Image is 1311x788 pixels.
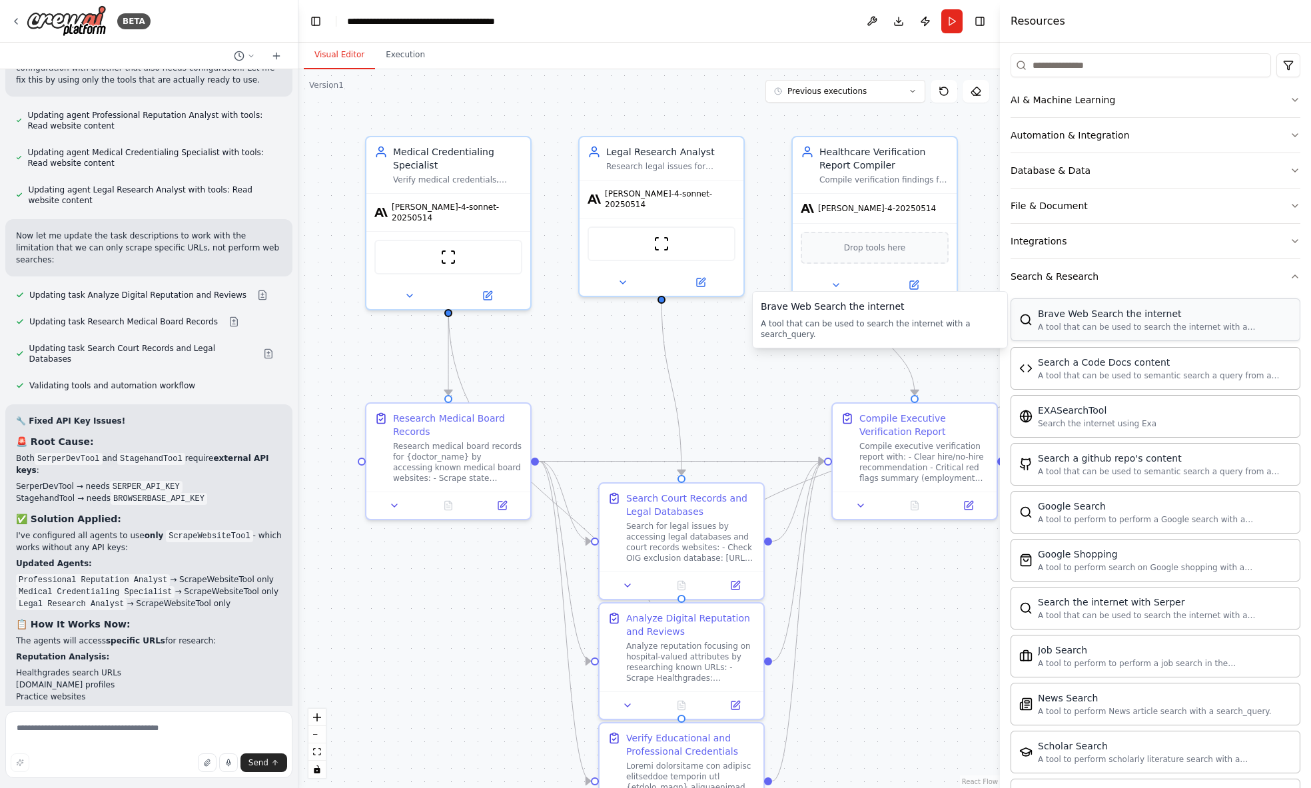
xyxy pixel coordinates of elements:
[1011,234,1067,248] div: Integrations
[1019,649,1033,663] img: SerplyJobSearchTool
[626,521,755,564] div: Search for legal issues by accessing legal databases and court records websites: - Check OIG excl...
[1019,745,1033,759] img: SerplyScholarSearchTool
[306,12,325,31] button: Hide left sidebar
[450,288,525,304] button: Open in side panel
[16,559,92,568] strong: Updated Agents:
[1038,404,1156,417] div: EXASearchTool
[598,482,765,600] div: Search Court Records and Legal DatabasesSearch for legal issues by accessing legal databases and ...
[309,80,344,91] div: Version 1
[1038,739,1292,753] div: Scholar Search
[106,636,165,645] strong: specific URLs
[1038,643,1292,657] div: Job Search
[1038,514,1292,525] div: A tool to perform to perform a Google search with a search_query.
[761,318,999,340] div: A tool that can be used to search the internet with a search_query.
[16,652,109,661] strong: Reputation Analysis:
[347,15,497,28] nav: breadcrumb
[1038,418,1156,429] div: Search the internet using Exa
[16,492,282,504] li: StagehandTool → needs
[110,481,183,493] code: SERPER_API_KEY
[1038,610,1292,621] div: A tool that can be used to search the internet with a search_query. Supports different search typ...
[1011,153,1300,188] button: Database & Data
[393,145,522,172] div: Medical Credentialing Specialist
[16,691,282,703] li: Practice websites
[166,530,252,542] code: ScrapeWebsiteTool
[962,778,998,785] a: React Flow attribution
[605,189,735,210] span: [PERSON_NAME]-4-sonnet-20250514
[654,697,710,713] button: No output available
[1011,164,1091,177] div: Database & Data
[1019,506,1033,519] img: SerpApiGoogleSearchTool
[831,402,998,520] div: Compile Executive Verification ReportCompile executive verification report with: - Clear hire/no-...
[308,726,326,743] button: zoom out
[16,598,127,610] code: Legal Research Analyst
[28,185,282,206] span: Updating agent Legal Research Analyst with tools: Read website content
[16,452,282,476] p: Both and require :
[626,611,755,638] div: Analyze Digital Reputation and Reviews
[393,412,522,438] div: Research Medical Board Records
[16,530,282,554] p: I've configured all agents to use - which works without any API keys:
[1038,754,1292,765] div: A tool to perform scholarly literature search with a search_query.
[1038,452,1292,465] div: Search a github repo's content
[1011,224,1300,258] button: Integrations
[29,290,246,300] span: Updating task Analyze Digital Reputation and Reviews
[1038,595,1292,609] div: Search the internet with Serper
[442,309,455,395] g: Edge from 0ea49d19-b040-4f9c-99ab-94e6bfbeb5c2 to f63225d6-3a79-4bee-a641-c3da015ba225
[1038,548,1292,561] div: Google Shopping
[787,86,867,97] span: Previous executions
[844,241,906,254] span: Drop tools here
[1011,118,1300,153] button: Automation & Integration
[819,175,949,185] div: Compile verification findings for {doctor_name} into clear hire/no-hire recommendations with red ...
[365,136,532,310] div: Medical Credentialing SpecialistVerify medical credentials, board certification timeline, and emp...
[1038,658,1292,669] div: A tool to perform to perform a job search in the [GEOGRAPHIC_DATA] with a search_query.
[308,709,326,778] div: React Flow controls
[626,492,755,518] div: Search Court Records and Legal Databases
[35,453,103,465] code: SerperDevTool
[772,455,824,668] g: Edge from 59e386fc-5fb4-44a5-b21a-5d50dc9fd782 to 5977475c-361b-4257-986f-e411375c369b
[479,498,525,514] button: Open in side panel
[971,12,989,31] button: Hide right sidebar
[606,161,735,172] div: Research legal issues for {doctor_name} in {medical_specialty} using targeted searches: [name + s...
[16,480,282,492] li: SerperDevTool → needs
[1019,362,1033,375] img: CodeDocsSearchTool
[626,641,755,683] div: Analyze reputation focusing on hospital-valued attributes by researching known URLs: - Scrape Hea...
[578,136,745,297] div: Legal Research AnalystResearch legal issues for {doctor_name} in {medical_specialty} using target...
[606,145,735,159] div: Legal Research Analyst
[440,249,456,265] img: ScrapeWebsiteTool
[304,41,375,69] button: Visual Editor
[16,436,94,447] strong: 🚨 Root Cause:
[761,300,999,313] div: Brave Web Search the internet
[11,753,29,772] button: Improve this prompt
[1019,697,1033,711] img: SerplyNewsSearchTool
[392,202,522,223] span: [PERSON_NAME]-4-sonnet-20250514
[1011,259,1300,294] button: Search & Research
[819,145,949,172] div: Healthcare Verification Report Compiler
[539,455,824,468] g: Edge from f63225d6-3a79-4bee-a641-c3da015ba225 to 5977475c-361b-4257-986f-e411375c369b
[308,709,326,726] button: zoom in
[772,455,824,788] g: Edge from a55bf02c-2a30-4d5e-b002-9eb3bb8a07f5 to 5977475c-361b-4257-986f-e411375c369b
[859,412,989,438] div: Compile Executive Verification Report
[27,147,282,169] span: Updating agent Medical Credentialing Specialist with tools: Read website content
[712,578,758,593] button: Open in side panel
[29,380,195,391] span: Validating tools and automation workflow
[712,697,758,713] button: Open in side panel
[1011,189,1300,223] button: File & Document
[876,277,951,293] button: Open in side panel
[219,753,238,772] button: Click to speak your automation idea
[539,455,591,548] g: Edge from f63225d6-3a79-4bee-a641-c3da015ba225 to c0bb9736-86e6-42c3-9ab4-10af76ec5017
[16,514,121,524] strong: ✅ Solution Applied:
[654,578,710,593] button: No output available
[791,136,958,300] div: Healthcare Verification Report CompilerCompile verification findings for {doctor_name} into clear...
[16,586,282,597] li: → ScrapeWebsiteTool only
[655,296,688,475] g: Edge from 87e69107-f609-42d6-89f1-33e9274925af to c0bb9736-86e6-42c3-9ab4-10af76ec5017
[765,80,925,103] button: Previous executions
[818,203,936,214] span: [PERSON_NAME]-4-20250514
[16,667,282,679] li: Healthgrades search URLs
[1011,83,1300,117] button: AI & Machine Learning
[859,441,989,484] div: Compile executive verification report with: - Clear hire/no-hire recommendation - Critical red fl...
[27,110,282,131] span: Updating agent Professional Reputation Analyst with tools: Read website content
[16,574,170,586] code: Professional Reputation Analyst
[868,306,921,395] g: Edge from f2c245c4-113a-4c49-91cf-8c6054b9385f to 5977475c-361b-4257-986f-e411375c369b
[198,753,217,772] button: Upload files
[772,455,824,548] g: Edge from c0bb9736-86e6-42c3-9ab4-10af76ec5017 to 5977475c-361b-4257-986f-e411375c369b
[945,498,991,514] button: Open in side panel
